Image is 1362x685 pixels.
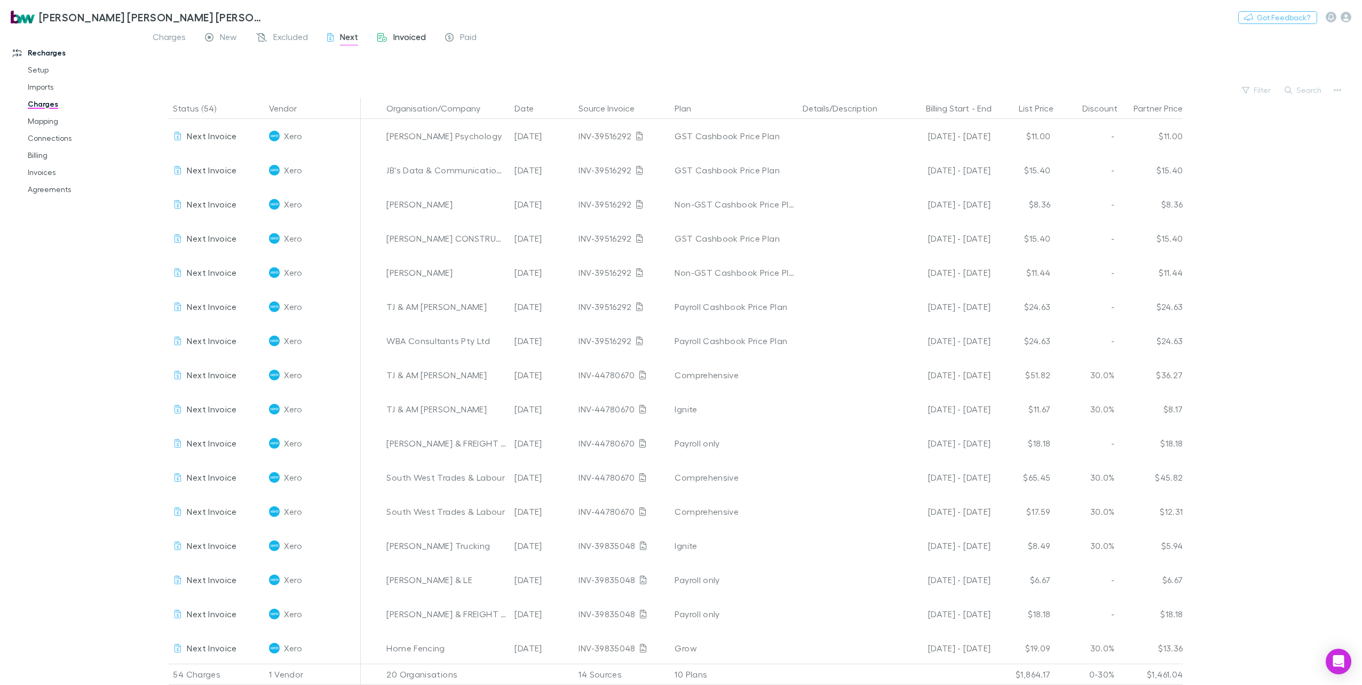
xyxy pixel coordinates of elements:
div: [DATE] [510,426,574,460]
div: 0-30% [1055,664,1119,685]
div: INV-39516292 [579,153,666,187]
div: [DATE] - [DATE] [899,324,991,358]
button: Details/Description [803,98,890,119]
div: - [1055,187,1119,221]
div: Grow [675,631,794,665]
div: $11.00 [1119,119,1183,153]
span: Xero [284,631,302,665]
div: INV-39835048 [579,631,666,665]
div: - [1055,256,1119,290]
div: [DATE] - [DATE] [899,119,991,153]
div: $24.63 [991,290,1055,324]
button: Source Invoice [579,98,647,119]
a: Agreements [17,181,149,198]
span: Next Invoice [187,575,236,585]
span: Next Invoice [187,233,236,243]
span: Xero [284,597,302,631]
div: INV-39516292 [579,221,666,256]
div: 30.0% [1055,495,1119,529]
img: Xero's Logo [269,540,280,551]
div: [DATE] - [DATE] [899,426,991,460]
div: [DATE] [510,256,574,290]
button: End [977,98,992,119]
div: [DATE] [510,187,574,221]
span: Xero [284,221,302,256]
div: - [1055,324,1119,358]
div: [PERSON_NAME] [386,187,506,221]
div: TJ & AM [PERSON_NAME] [386,358,506,392]
img: Xero's Logo [269,609,280,619]
div: [DATE] - [DATE] [899,221,991,256]
div: INV-39835048 [579,529,666,563]
div: - [1055,153,1119,187]
span: Xero [284,460,302,495]
a: [PERSON_NAME] [PERSON_NAME] [PERSON_NAME] Partners [4,4,271,30]
span: Xero [284,324,302,358]
div: $24.63 [1119,290,1183,324]
div: 1 Vendor [265,664,361,685]
img: Xero's Logo [269,336,280,346]
img: Xero's Logo [269,233,280,244]
div: $15.40 [1119,221,1183,256]
button: Partner Price [1134,98,1195,119]
div: $24.63 [1119,324,1183,358]
div: TJ & AM [PERSON_NAME] [386,392,506,426]
span: Xero [284,495,302,529]
div: [DATE] - [DATE] [899,290,991,324]
button: Organisation/Company [386,98,493,119]
span: Next Invoice [187,199,236,209]
div: [PERSON_NAME] Trucking [386,529,506,563]
div: Payroll Cashbook Price Plan [675,324,794,358]
img: Xero's Logo [269,472,280,483]
span: New [220,31,237,45]
div: [DATE] [510,392,574,426]
div: $6.67 [991,563,1055,597]
div: [DATE] [510,631,574,665]
span: Next Invoice [187,131,236,141]
a: Connections [17,130,149,147]
div: [DATE] [510,153,574,187]
button: Filter [1237,84,1277,97]
div: INV-44780670 [579,358,666,392]
button: Billing Start [926,98,969,119]
div: $36.27 [1119,358,1183,392]
span: Xero [284,119,302,153]
div: [DATE] - [DATE] [899,529,991,563]
div: Ignite [675,392,794,426]
div: 54 Charges [169,664,265,685]
div: 30.0% [1055,460,1119,495]
div: INV-39516292 [579,119,666,153]
div: INV-39835048 [579,597,666,631]
div: GST Cashbook Price Plan [675,153,794,187]
img: Xero's Logo [269,575,280,585]
div: JB's Data & Communications Pty Ltd [386,153,506,187]
div: 14 Sources [574,664,670,685]
div: [DATE] [510,597,574,631]
span: Next Invoice [187,336,236,346]
span: Next Invoice [187,472,236,482]
span: Next Invoice [187,165,236,175]
div: Payroll only [675,563,794,597]
span: Excluded [273,31,308,45]
div: Comprehensive [675,460,794,495]
span: Next Invoice [187,267,236,277]
a: Mapping [17,113,149,130]
div: Payroll Cashbook Price Plan [675,290,794,324]
button: Status (54) [173,98,229,119]
div: WBA Consultants Pty Ltd [386,324,506,358]
img: Xero's Logo [269,643,280,654]
img: Xero's Logo [269,267,280,278]
div: $15.40 [991,153,1055,187]
button: Plan [675,98,704,119]
div: [PERSON_NAME] & FREIGHT SERVICES PTY LTD [386,597,506,631]
div: Payroll only [675,597,794,631]
div: INV-44780670 [579,392,666,426]
span: Next [340,31,358,45]
span: Xero [284,529,302,563]
div: $18.18 [1119,426,1183,460]
div: Open Intercom Messenger [1326,649,1351,674]
div: 30.0% [1055,631,1119,665]
div: $13.36 [1119,631,1183,665]
div: INV-39516292 [579,187,666,221]
a: Setup [17,61,149,78]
